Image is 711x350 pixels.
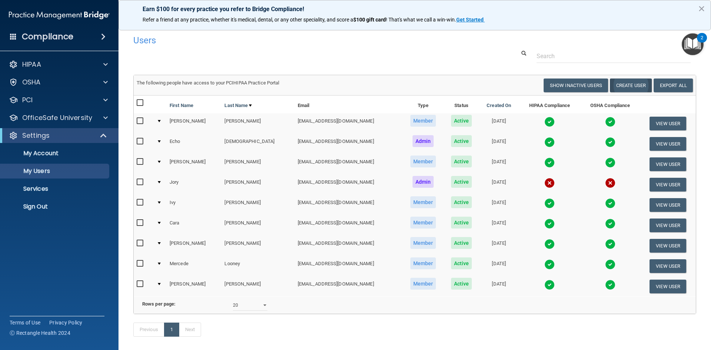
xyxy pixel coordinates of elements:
span: Member [410,156,436,167]
span: Active [451,135,472,147]
span: Active [451,217,472,229]
span: Ⓒ Rectangle Health 2024 [10,329,70,337]
button: View User [650,280,686,293]
a: PCI [9,96,108,104]
a: Next [179,323,201,337]
img: tick.e7d51cea.svg [605,117,615,127]
button: View User [650,117,686,130]
strong: $100 gift card [353,17,386,23]
img: cross.ca9f0e7f.svg [605,178,615,188]
span: ! That's what we call a win-win. [386,17,456,23]
span: Active [451,237,472,249]
span: Member [410,196,436,208]
td: [PERSON_NAME] [167,236,221,256]
a: Privacy Policy [49,319,83,326]
p: OSHA [22,78,41,87]
td: [PERSON_NAME] [221,195,294,215]
img: tick.e7d51cea.svg [605,219,615,229]
span: Active [451,257,472,269]
td: [PERSON_NAME] [221,276,294,296]
td: [EMAIL_ADDRESS][DOMAIN_NAME] [295,236,402,256]
span: Active [451,156,472,167]
a: 1 [164,323,179,337]
td: [PERSON_NAME] [221,154,294,174]
button: View User [650,137,686,151]
button: Show Inactive Users [544,79,608,92]
span: Refer a friend at any practice, whether it's medical, dental, or any other speciality, and score a [143,17,353,23]
button: View User [650,157,686,171]
button: View User [650,178,686,191]
img: PMB logo [9,8,110,23]
img: tick.e7d51cea.svg [544,157,555,168]
a: Terms of Use [10,319,40,326]
a: Last Name [224,101,252,110]
p: Settings [22,131,50,140]
td: [PERSON_NAME] [167,154,221,174]
th: Status [444,96,479,113]
button: Close [698,3,705,14]
td: Jory [167,174,221,195]
img: tick.e7d51cea.svg [544,117,555,127]
img: tick.e7d51cea.svg [605,239,615,249]
span: Active [451,196,472,208]
span: Admin [413,135,434,147]
td: [EMAIL_ADDRESS][DOMAIN_NAME] [295,215,402,236]
a: Export All [654,79,693,92]
td: [PERSON_NAME] [167,276,221,296]
td: [DATE] [479,195,519,215]
td: Echo [167,134,221,154]
p: My Users [5,167,106,175]
b: Rows per page: [142,301,176,307]
img: tick.e7d51cea.svg [544,198,555,209]
a: Get Started [456,17,485,23]
td: Looney [221,256,294,276]
td: Cara [167,215,221,236]
span: Member [410,278,436,290]
td: Ivy [167,195,221,215]
p: Services [5,185,106,193]
img: tick.e7d51cea.svg [544,137,555,147]
img: tick.e7d51cea.svg [544,239,555,249]
td: [EMAIL_ADDRESS][DOMAIN_NAME] [295,154,402,174]
th: OSHA Compliance [580,96,640,113]
p: My Account [5,150,106,157]
button: View User [650,219,686,232]
th: Email [295,96,402,113]
td: [DATE] [479,256,519,276]
td: Mercede [167,256,221,276]
td: [PERSON_NAME] [221,174,294,195]
p: PCI [22,96,33,104]
button: View User [650,259,686,273]
img: tick.e7d51cea.svg [544,280,555,290]
th: HIPAA Compliance [519,96,580,113]
button: Open Resource Center, 2 new notifications [682,33,704,55]
td: [PERSON_NAME] [167,113,221,134]
td: [DATE] [479,134,519,154]
a: OfficeSafe University [9,113,108,122]
button: View User [650,239,686,253]
span: Member [410,257,436,269]
p: OfficeSafe University [22,113,92,122]
td: [EMAIL_ADDRESS][DOMAIN_NAME] [295,256,402,276]
input: Search [537,49,691,63]
div: 2 [701,38,703,47]
img: tick.e7d51cea.svg [544,219,555,229]
span: Active [451,278,472,290]
p: HIPAA [22,60,41,69]
strong: Get Started [456,17,484,23]
td: [PERSON_NAME] [221,236,294,256]
td: [DATE] [479,154,519,174]
img: tick.e7d51cea.svg [605,137,615,147]
td: [DATE] [479,276,519,296]
td: [EMAIL_ADDRESS][DOMAIN_NAME] [295,174,402,195]
td: [DATE] [479,113,519,134]
td: [DATE] [479,174,519,195]
td: [EMAIL_ADDRESS][DOMAIN_NAME] [295,113,402,134]
td: [EMAIL_ADDRESS][DOMAIN_NAME] [295,276,402,296]
td: [EMAIL_ADDRESS][DOMAIN_NAME] [295,134,402,154]
img: tick.e7d51cea.svg [544,259,555,270]
p: Sign Out [5,203,106,210]
td: [EMAIL_ADDRESS][DOMAIN_NAME] [295,195,402,215]
span: Admin [413,176,434,188]
td: [DEMOGRAPHIC_DATA] [221,134,294,154]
